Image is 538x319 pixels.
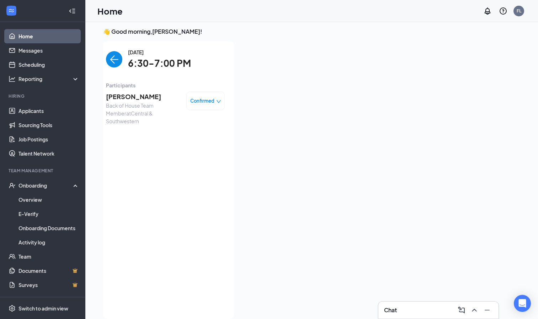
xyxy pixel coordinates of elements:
button: Minimize [481,304,493,316]
span: 6:30-7:00 PM [128,56,191,71]
a: Scheduling [18,58,79,72]
span: Confirmed [190,97,214,104]
svg: Minimize [483,306,491,314]
a: E-Verify [18,207,79,221]
span: Back of House Team Member at Central & Southwestern [106,102,181,125]
div: Open Intercom Messenger [514,295,531,312]
svg: Notifications [483,7,492,15]
div: Team Management [9,168,78,174]
span: down [216,99,221,104]
a: Sourcing Tools [18,118,79,132]
a: Applicants [18,104,79,118]
div: Switch to admin view [18,305,68,312]
a: Job Postings [18,132,79,146]
div: Onboarding [18,182,73,189]
svg: ChevronUp [470,306,479,314]
a: Activity log [18,235,79,249]
div: FL [517,8,521,14]
svg: ComposeMessage [457,306,466,314]
h3: 👋 Good morning, [PERSON_NAME] ! [103,28,520,36]
span: [PERSON_NAME] [106,92,181,102]
svg: UserCheck [9,182,16,189]
button: ComposeMessage [456,304,467,316]
button: back-button [106,51,122,67]
a: Messages [18,43,79,58]
h3: Chat [384,306,397,314]
svg: QuestionInfo [499,7,507,15]
a: Overview [18,193,79,207]
svg: Analysis [9,75,16,82]
a: Home [18,29,79,43]
span: Participants [106,81,225,89]
a: DocumentsCrown [18,264,79,278]
h1: Home [97,5,123,17]
svg: WorkstreamLogo [8,7,15,14]
svg: Collapse [69,7,76,15]
button: ChevronUp [469,304,480,316]
a: Talent Network [18,146,79,161]
span: [DATE] [128,48,191,56]
a: Team [18,249,79,264]
a: Onboarding Documents [18,221,79,235]
a: SurveysCrown [18,278,79,292]
svg: Settings [9,305,16,312]
div: Reporting [18,75,80,82]
div: Hiring [9,93,78,99]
